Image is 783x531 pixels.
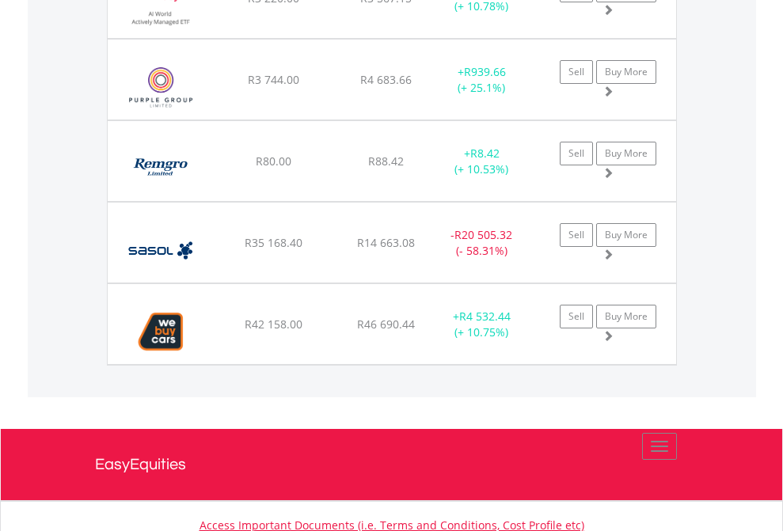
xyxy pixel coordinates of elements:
span: R3 744.00 [248,72,299,87]
img: EQU.ZA.REM.png [116,141,205,197]
span: R4 532.44 [459,309,511,324]
a: Sell [560,60,593,84]
span: R14 663.08 [357,235,415,250]
a: Sell [560,142,593,165]
span: R939.66 [464,64,506,79]
div: + (+ 10.75%) [432,309,531,340]
img: EQU.ZA.PPE.png [116,59,207,116]
a: EasyEquities [95,429,689,500]
span: R88.42 [368,154,404,169]
span: R4 683.66 [360,72,412,87]
span: R35 168.40 [245,235,302,250]
div: + (+ 10.53%) [432,146,531,177]
div: + (+ 25.1%) [432,64,531,96]
a: Sell [560,223,593,247]
img: EQU.ZA.SOL.png [116,222,205,279]
span: R20 505.32 [454,227,512,242]
a: Buy More [596,142,656,165]
span: R46 690.44 [357,317,415,332]
a: Buy More [596,223,656,247]
span: R80.00 [256,154,291,169]
span: R42 158.00 [245,317,302,332]
a: Buy More [596,305,656,328]
div: - (- 58.31%) [432,227,531,259]
a: Sell [560,305,593,328]
img: EQU.ZA.WBC.png [116,304,207,360]
span: R8.42 [470,146,500,161]
a: Buy More [596,60,656,84]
